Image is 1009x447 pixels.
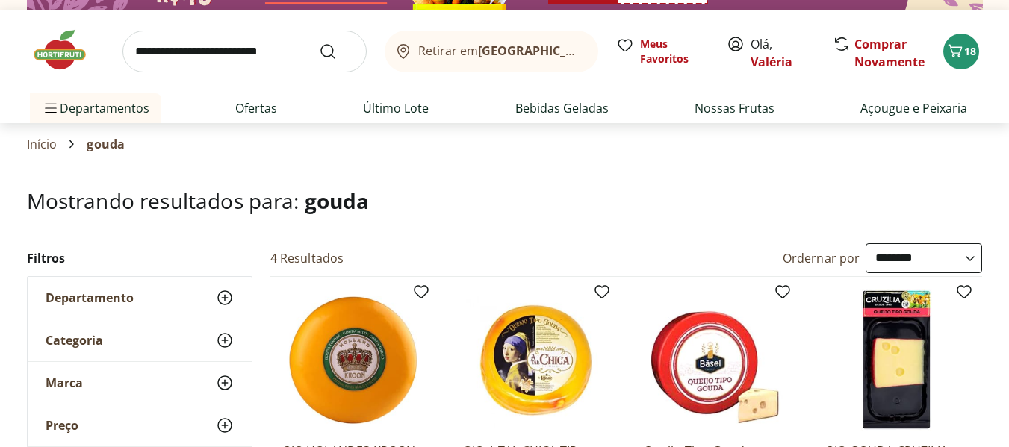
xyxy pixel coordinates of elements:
[825,289,967,431] img: QJO GOUDA CRUZILIA 140G
[30,28,105,72] img: Hortifruti
[783,250,860,266] label: Ordernar por
[751,35,817,71] span: Olá,
[305,187,370,215] span: gouda
[28,277,252,319] button: Departamento
[860,99,967,117] a: Açougue e Peixaria
[87,137,125,151] span: gouda
[418,44,583,57] span: Retirar em
[28,362,252,404] button: Marca
[46,418,78,433] span: Preço
[363,99,429,117] a: Último Lote
[640,37,709,66] span: Meus Favoritos
[282,289,424,431] img: QJO HOLANDES KROON GOUDA COROA KG
[751,54,792,70] a: Valéria
[42,90,149,126] span: Departamentos
[270,250,344,266] h2: 4 Resultados
[46,290,134,305] span: Departamento
[695,99,774,117] a: Nossas Frutas
[478,43,730,59] b: [GEOGRAPHIC_DATA]/[GEOGRAPHIC_DATA]
[644,289,786,431] img: Queijo Tipo Gouda Basel
[46,375,83,390] span: Marca
[27,137,58,151] a: Início
[122,31,367,72] input: search
[943,34,979,69] button: Carrinho
[28,404,252,446] button: Preço
[616,37,709,66] a: Meus Favoritos
[964,44,976,58] span: 18
[27,243,252,273] h2: Filtros
[27,189,983,213] h1: Mostrando resultados para:
[854,36,925,70] a: Comprar Novamente
[42,90,60,126] button: Menu
[319,43,355,60] button: Submit Search
[46,333,103,348] span: Categoria
[515,99,609,117] a: Bebidas Geladas
[385,31,598,72] button: Retirar em[GEOGRAPHIC_DATA]/[GEOGRAPHIC_DATA]
[28,319,252,361] button: Categoria
[463,289,605,431] img: QJO A TAL CHICA TIP GOUDA LEJANE KG
[235,99,277,117] a: Ofertas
